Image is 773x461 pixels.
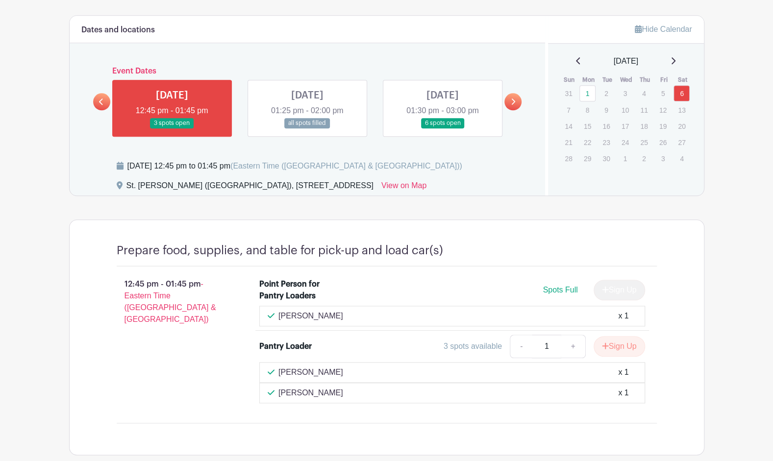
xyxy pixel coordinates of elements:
span: (Eastern Time ([GEOGRAPHIC_DATA] & [GEOGRAPHIC_DATA])) [230,162,462,170]
a: Hide Calendar [635,25,692,33]
p: [PERSON_NAME] [278,366,343,378]
p: 23 [598,135,614,150]
div: x 1 [618,310,628,322]
div: x 1 [618,366,628,378]
p: 15 [579,119,596,134]
th: Sun [560,75,579,85]
th: Tue [598,75,617,85]
p: 2 [636,151,652,166]
div: 3 spots available [444,340,502,352]
p: 22 [579,135,596,150]
p: 17 [617,119,633,134]
p: 4 [636,86,652,101]
p: 8 [579,102,596,118]
div: [DATE] 12:45 pm to 01:45 pm [127,160,462,172]
p: 2 [598,86,614,101]
p: 12 [655,102,671,118]
a: 6 [673,85,690,101]
span: [DATE] [614,55,638,67]
div: Point Person for Pantry Loaders [259,278,344,302]
th: Fri [654,75,673,85]
a: - [510,335,532,358]
p: 13 [673,102,690,118]
p: 25 [636,135,652,150]
p: 24 [617,135,633,150]
h6: Dates and locations [81,25,155,35]
p: 1 [617,151,633,166]
p: 30 [598,151,614,166]
p: [PERSON_NAME] [278,387,343,399]
p: 31 [560,86,576,101]
p: 14 [560,119,576,134]
p: 16 [598,119,614,134]
th: Mon [579,75,598,85]
p: 21 [560,135,576,150]
h6: Event Dates [110,67,505,76]
div: x 1 [618,387,628,399]
th: Wed [617,75,636,85]
p: 9 [598,102,614,118]
p: [PERSON_NAME] [278,310,343,322]
p: 20 [673,119,690,134]
div: St. [PERSON_NAME] ([GEOGRAPHIC_DATA]), [STREET_ADDRESS] [126,180,374,195]
button: Sign Up [594,336,645,357]
p: 26 [655,135,671,150]
p: 7 [560,102,576,118]
p: 11 [636,102,652,118]
th: Thu [635,75,654,85]
p: 3 [617,86,633,101]
p: 29 [579,151,596,166]
p: 19 [655,119,671,134]
p: 28 [560,151,576,166]
p: 4 [673,151,690,166]
p: 27 [673,135,690,150]
a: + [561,335,585,358]
div: Pantry Loader [259,340,312,352]
th: Sat [673,75,692,85]
a: 1 [579,85,596,101]
p: 18 [636,119,652,134]
a: View on Map [381,180,426,195]
p: 10 [617,102,633,118]
p: 12:45 pm - 01:45 pm [101,274,244,329]
h4: Prepare food, supplies, and table for pick-up and load car(s) [117,243,443,258]
p: 3 [655,151,671,166]
p: 5 [655,86,671,101]
span: Spots Full [543,286,577,294]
